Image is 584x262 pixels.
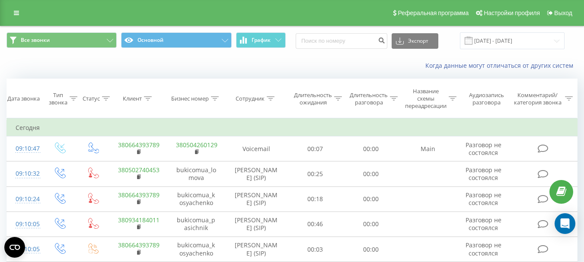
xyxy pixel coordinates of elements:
div: 09:10:05 [16,216,34,233]
td: bukicomua_kosyachenko [167,237,225,262]
span: Разговор не состоялся [466,141,501,157]
td: 00:00 [343,136,399,161]
a: 380504260129 [176,141,217,149]
span: Все звонки [21,37,50,44]
td: [PERSON_NAME] (SIP) [225,237,287,262]
button: Экспорт [392,33,438,49]
div: Длительность разговора [350,92,388,106]
td: 00:00 [343,186,399,211]
td: [PERSON_NAME] (SIP) [225,186,287,211]
td: bukicomua_kosyachenko [167,186,225,211]
div: Тип звонка [49,92,67,106]
a: 380664393789 [118,191,160,199]
div: Комментарий/категория звонка [512,92,563,106]
span: Выход [554,9,572,16]
div: 09:10:32 [16,165,34,182]
td: bukicomua_lomova [167,161,225,186]
td: Voicemail [225,136,287,161]
div: Клиент [123,95,142,102]
td: 00:00 [343,211,399,237]
td: bukicomua_pasichnik [167,211,225,237]
a: Когда данные могут отличаться от других систем [425,61,578,69]
td: Main [399,136,457,161]
div: Бизнес номер [171,95,209,102]
div: 09:10:24 [16,191,34,208]
div: Название схемы переадресации [405,88,447,110]
div: Статус [83,95,100,102]
span: Реферальная программа [398,9,469,16]
a: 380664393789 [118,141,160,149]
span: Разговор не состоялся [466,166,501,182]
td: 00:25 [287,161,343,186]
span: Разговор не состоялся [466,241,501,257]
td: [PERSON_NAME] (SIP) [225,161,287,186]
td: 00:03 [287,237,343,262]
button: Все звонки [6,32,117,48]
button: Основной [121,32,231,48]
div: Open Intercom Messenger [555,213,575,234]
a: 380664393789 [118,241,160,249]
a: 380934184011 [118,216,160,224]
span: Разговор не состоялся [466,216,501,232]
td: [PERSON_NAME] (SIP) [225,211,287,237]
span: График [252,37,271,43]
input: Поиск по номеру [296,33,387,49]
button: Open CMP widget [4,237,25,258]
div: Сотрудник [236,95,265,102]
td: Сегодня [7,119,578,136]
a: 380502740453 [118,166,160,174]
td: 00:46 [287,211,343,237]
div: Аудиозапись разговора [465,92,508,106]
div: 09:10:47 [16,140,34,157]
td: 00:18 [287,186,343,211]
div: Длительность ожидания [294,92,332,106]
div: Дата звонка [7,95,40,102]
td: 00:00 [343,161,399,186]
td: 00:07 [287,136,343,161]
span: Разговор не состоялся [466,191,501,207]
div: 09:10:05 [16,241,34,258]
span: Настройки профиля [484,9,540,16]
td: 00:00 [343,237,399,262]
button: График [236,32,286,48]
